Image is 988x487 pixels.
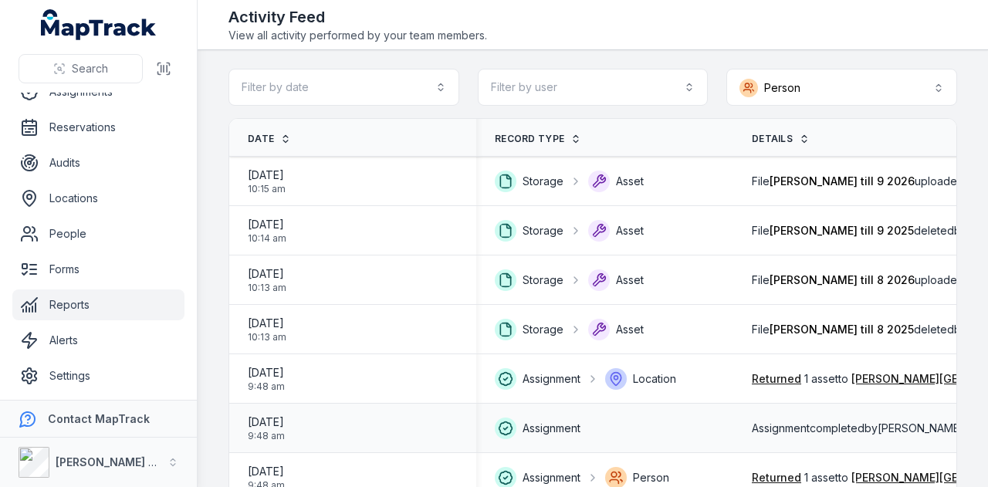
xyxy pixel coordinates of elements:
[523,470,580,485] span: Assignment
[752,133,810,145] a: Details
[41,9,157,40] a: MapTrack
[523,223,563,238] span: Storage
[770,323,914,336] span: [PERSON_NAME] till 8 2025
[248,217,286,245] time: 03/09/2025, 10:14:39 am
[248,167,286,183] span: [DATE]
[523,371,580,387] span: Assignment
[752,371,801,387] a: Returned
[752,421,964,436] span: Assignment completed by [PERSON_NAME]
[248,414,285,442] time: 03/09/2025, 9:48:12 am
[248,167,286,195] time: 03/09/2025, 10:15:25 am
[248,266,286,294] time: 03/09/2025, 10:13:35 am
[616,223,644,238] span: Asset
[616,174,644,189] span: Asset
[752,133,793,145] span: Details
[616,272,644,288] span: Asset
[72,61,108,76] span: Search
[248,266,286,282] span: [DATE]
[228,69,459,106] button: Filter by date
[248,282,286,294] span: 10:13 am
[248,316,286,343] time: 03/09/2025, 10:13:23 am
[523,272,563,288] span: Storage
[12,289,184,320] a: Reports
[248,380,285,393] span: 9:48 am
[48,412,150,425] strong: Contact MapTrack
[12,218,184,249] a: People
[248,232,286,245] span: 10:14 am
[248,331,286,343] span: 10:13 am
[12,360,184,391] a: Settings
[248,133,274,145] span: Date
[248,430,285,442] span: 9:48 am
[248,365,285,393] time: 03/09/2025, 9:48:12 am
[12,325,184,356] a: Alerts
[523,174,563,189] span: Storage
[248,464,285,479] span: [DATE]
[495,133,564,145] span: Record Type
[12,112,184,143] a: Reservations
[616,322,644,337] span: Asset
[523,421,580,436] span: Assignment
[228,6,487,28] h2: Activity Feed
[228,28,487,43] span: View all activity performed by your team members.
[770,224,914,237] span: [PERSON_NAME] till 9 2025
[248,414,285,430] span: [DATE]
[19,54,143,83] button: Search
[56,455,182,468] strong: [PERSON_NAME] Group
[495,133,581,145] a: Record Type
[12,183,184,214] a: Locations
[248,217,286,232] span: [DATE]
[726,69,957,106] button: Person
[752,470,801,485] a: Returned
[633,371,676,387] span: Location
[770,174,915,188] span: [PERSON_NAME] till 9 2026
[770,273,915,286] span: [PERSON_NAME] till 8 2026
[12,254,184,285] a: Forms
[248,316,286,331] span: [DATE]
[478,69,709,106] button: Filter by user
[248,183,286,195] span: 10:15 am
[248,133,291,145] a: Date
[523,322,563,337] span: Storage
[633,470,669,485] span: Person
[248,365,285,380] span: [DATE]
[12,147,184,178] a: Audits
